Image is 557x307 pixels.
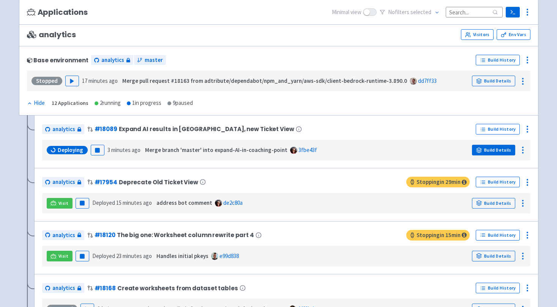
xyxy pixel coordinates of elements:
a: analytics [91,55,133,65]
button: Pause [76,251,89,261]
a: Build Details [472,76,515,86]
a: Build Details [472,198,515,209]
span: Expand AI results in [GEOGRAPHIC_DATA], new Ticket View [119,126,294,132]
span: Stopping in 15 min [406,230,470,241]
a: analytics [42,177,84,187]
div: Base environment [27,57,88,63]
span: Deploying [58,146,83,154]
strong: Merge pull request #18163 from adtribute/dependabot/npm_and_yarn/aws-sdk/client-bedrock-runtime-3... [122,77,407,84]
a: Build History [476,177,520,187]
a: Terminal [506,7,520,17]
time: 15 minutes ago [116,199,152,206]
div: Hide [27,99,45,108]
button: Pause [76,198,89,209]
a: #18168 [95,284,116,292]
div: 9 paused [167,99,193,108]
span: No filter s [388,8,431,17]
a: analytics [42,124,84,135]
time: 17 minutes ago [82,77,118,84]
a: analytics [42,283,84,293]
span: Visit [58,200,68,206]
a: Build Details [472,251,515,261]
a: #18120 [95,231,115,239]
span: Minimal view [332,8,361,17]
strong: address bot comment [156,199,212,206]
span: Stopping in 29 min [406,177,470,187]
span: analytics [27,30,76,39]
a: Visitors [461,29,494,40]
a: 3fbe43f [298,146,317,153]
span: master [145,56,163,65]
div: 2 running [95,99,121,108]
span: analytics [101,56,124,65]
span: Create worksheets from dataset tables [117,285,238,291]
button: Hide [27,99,46,108]
h3: Applications [27,8,88,17]
button: Play [65,76,79,86]
a: Build History [476,55,520,65]
span: analytics [52,125,75,134]
time: 3 minutes ago [107,146,140,153]
a: Build History [476,230,520,241]
a: dd7ff33 [418,77,437,84]
a: master [134,55,166,65]
span: The big one: Worksheet column rewrite part 4 [117,232,254,238]
span: Visit [58,253,68,259]
div: 12 Applications [52,99,88,108]
span: Deprecate Old Ticket View [119,179,198,185]
strong: Handles initial pkeys [156,252,208,260]
div: Stopped [32,77,62,85]
span: analytics [52,284,75,293]
a: Build History [476,124,520,135]
a: Visit [47,198,73,209]
strong: Merge branch 'master' into expand-AI-in-coaching-point [145,146,287,153]
a: #18089 [95,125,117,133]
span: Deployed [92,252,152,260]
a: #17954 [95,178,117,186]
a: analytics [42,230,84,241]
a: Env Vars [497,29,530,40]
time: 23 minutes ago [116,252,152,260]
div: 1 in progress [127,99,161,108]
a: Visit [47,251,73,261]
a: de2c80a [223,199,243,206]
input: Search... [446,7,503,17]
span: analytics [52,178,75,187]
a: Build History [476,283,520,293]
span: analytics [52,231,75,240]
a: Build Details [472,145,515,155]
button: Pause [91,145,104,155]
a: e99d838 [219,252,239,260]
span: selected [410,8,431,16]
span: Deployed [92,199,152,206]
